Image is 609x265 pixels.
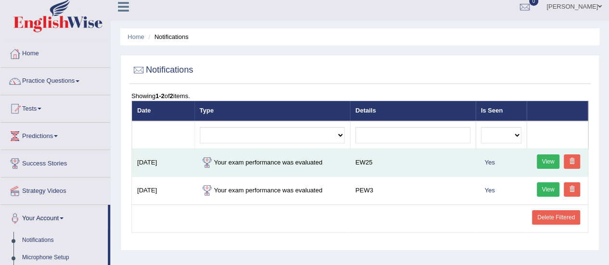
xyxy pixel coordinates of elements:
[146,32,188,41] li: Notifications
[350,149,476,177] td: EW25
[537,182,560,197] a: View
[0,123,110,147] a: Predictions
[537,154,560,169] a: View
[131,63,193,77] h2: Notifications
[194,177,350,204] td: Your exam performance was evaluated
[132,177,194,204] td: [DATE]
[564,182,580,197] a: Delete
[0,150,110,174] a: Success Stories
[0,205,108,229] a: Your Account
[131,91,588,101] div: Showing of items.
[564,154,580,169] a: Delete
[200,107,214,114] a: Type
[137,107,151,114] a: Date
[194,149,350,177] td: Your exam performance was evaluated
[350,177,476,204] td: PEW3
[0,40,110,64] a: Home
[170,92,173,100] b: 2
[0,177,110,202] a: Strategy Videos
[532,210,580,225] a: Delete Filtered
[481,107,503,114] a: Is Seen
[18,232,108,249] a: Notifications
[132,149,194,177] td: [DATE]
[481,157,499,167] span: Yes
[0,68,110,92] a: Practice Questions
[0,95,110,119] a: Tests
[355,107,376,114] a: Details
[128,33,144,40] a: Home
[155,92,165,100] b: 1-2
[481,185,499,195] span: Yes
